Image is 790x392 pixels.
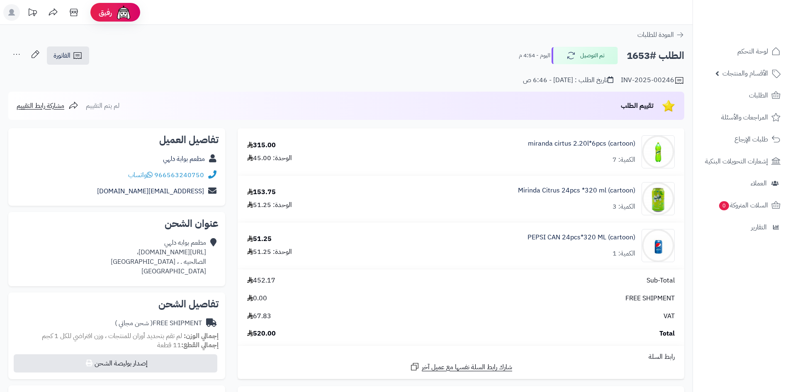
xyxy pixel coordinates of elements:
[621,75,684,85] div: INV-2025-00246
[698,129,785,149] a: طلبات الإرجاع
[749,90,768,101] span: الطلبات
[128,170,153,180] a: واتساب
[14,354,217,373] button: إصدار بوليصة الشحن
[751,222,767,233] span: التقارير
[115,4,132,21] img: ai-face.png
[247,153,292,163] div: الوحدة: 45.00
[247,312,271,321] span: 67.83
[627,47,684,64] h2: الطلب #1653
[17,101,64,111] span: مشاركة رابط التقييم
[247,247,292,257] div: الوحدة: 51.25
[664,312,675,321] span: VAT
[241,352,681,362] div: رابط السلة
[613,249,635,258] div: الكمية: 1
[422,363,512,372] span: شارك رابط السلة نفسها مع عميل آخر
[751,178,767,189] span: العملاء
[115,318,153,328] span: ( شحن مجاني )
[528,139,635,149] a: miranda cirtus 2.20l*6pcs (cartoon)
[613,202,635,212] div: الكمية: 3
[698,107,785,127] a: المراجعات والأسئلة
[47,46,89,65] a: الفاتورة
[519,51,550,60] small: اليوم - 4:54 م
[642,229,674,262] img: 1747594214-F4N7I6ut4KxqCwKXuHIyEbecxLiH4Cwr-90x90.jpg
[53,51,70,61] span: الفاتورة
[15,219,219,229] h2: عنوان الشحن
[734,15,782,32] img: logo-2.png
[698,151,785,171] a: إشعارات التحويلات البنكية
[15,135,219,145] h2: تفاصيل العميل
[184,331,219,341] strong: إجمالي الوزن:
[247,294,267,303] span: 0.00
[698,41,785,61] a: لوحة التحكم
[719,201,729,210] span: 0
[722,68,768,79] span: الأقسام والمنتجات
[527,233,635,242] a: PEPSI CAN 24pcs*320 ML (cartoon)
[42,331,182,341] span: لم تقم بتحديد أوزان للمنتجات ، وزن افتراضي للكل 1 كجم
[410,362,512,372] a: شارك رابط السلة نفسها مع عميل آخر
[698,217,785,237] a: التقارير
[99,7,112,17] span: رفيق
[625,294,675,303] span: FREE SHIPMENT
[247,276,275,285] span: 452.17
[613,155,635,165] div: الكمية: 7
[637,30,674,40] span: العودة للطلبات
[737,46,768,57] span: لوحة التحكم
[15,299,219,309] h2: تفاصيل الشحن
[518,186,635,195] a: Mirinda Citrus 24pcs *320 ml (cartoon)
[621,101,654,111] span: تقييم الطلب
[642,135,674,168] img: 1747544486-c60db756-6ee7-44b0-a7d4-ec449800-90x90.jpg
[698,85,785,105] a: الطلبات
[659,329,675,338] span: Total
[642,182,674,215] img: 1747566452-bf88d184-d280-4ea7-9331-9e3669ef-90x90.jpg
[115,319,202,328] div: FREE SHIPMENT
[111,238,206,276] div: مطعم بوابه دلهي [URL][DOMAIN_NAME]، الصالحيه . ، [GEOGRAPHIC_DATA] [GEOGRAPHIC_DATA]
[247,187,276,197] div: 153.75
[157,340,219,350] small: 11 قطعة
[523,75,613,85] div: تاريخ الطلب : [DATE] - 6:46 ص
[721,112,768,123] span: المراجعات والأسئلة
[698,195,785,215] a: السلات المتروكة0
[705,156,768,167] span: إشعارات التحويلات البنكية
[181,340,219,350] strong: إجمالي القطع:
[552,47,618,64] button: تم التوصيل
[647,276,675,285] span: Sub-Total
[247,329,276,338] span: 520.00
[86,101,119,111] span: لم يتم التقييم
[247,141,276,150] div: 315.00
[22,4,43,23] a: تحديثات المنصة
[247,234,272,244] div: 51.25
[718,200,768,211] span: السلات المتروكة
[154,170,204,180] a: 966563240750
[97,186,204,196] a: [EMAIL_ADDRESS][DOMAIN_NAME]
[637,30,684,40] a: العودة للطلبات
[247,200,292,210] div: الوحدة: 51.25
[17,101,78,111] a: مشاركة رابط التقييم
[163,154,205,164] a: مطعم بوابة دلهي
[734,134,768,145] span: طلبات الإرجاع
[698,173,785,193] a: العملاء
